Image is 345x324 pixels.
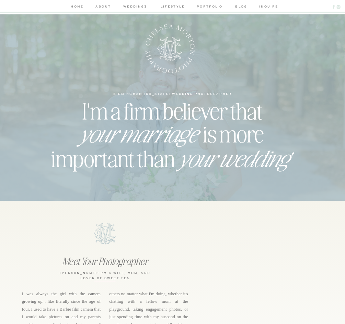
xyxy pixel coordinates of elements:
[95,4,112,10] a: about
[259,4,276,10] a: inquire
[54,256,157,267] h2: Meet Your Photographer
[203,120,267,133] h2: is more
[51,144,176,167] h2: important than
[176,142,288,173] i: your wedding
[96,91,248,96] h1: birmingham [US_STATE] wedding photographer
[233,4,250,10] a: blog
[77,118,196,148] i: your marriage
[50,97,295,110] h2: I'm a firm believer that
[58,271,152,279] h3: [PERSON_NAME]: i'm a WIFE, MOM, and lover of sweet tea
[70,4,85,10] a: home
[159,4,186,10] a: lifestyle
[122,4,149,10] a: weddings
[196,4,223,10] a: portfolio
